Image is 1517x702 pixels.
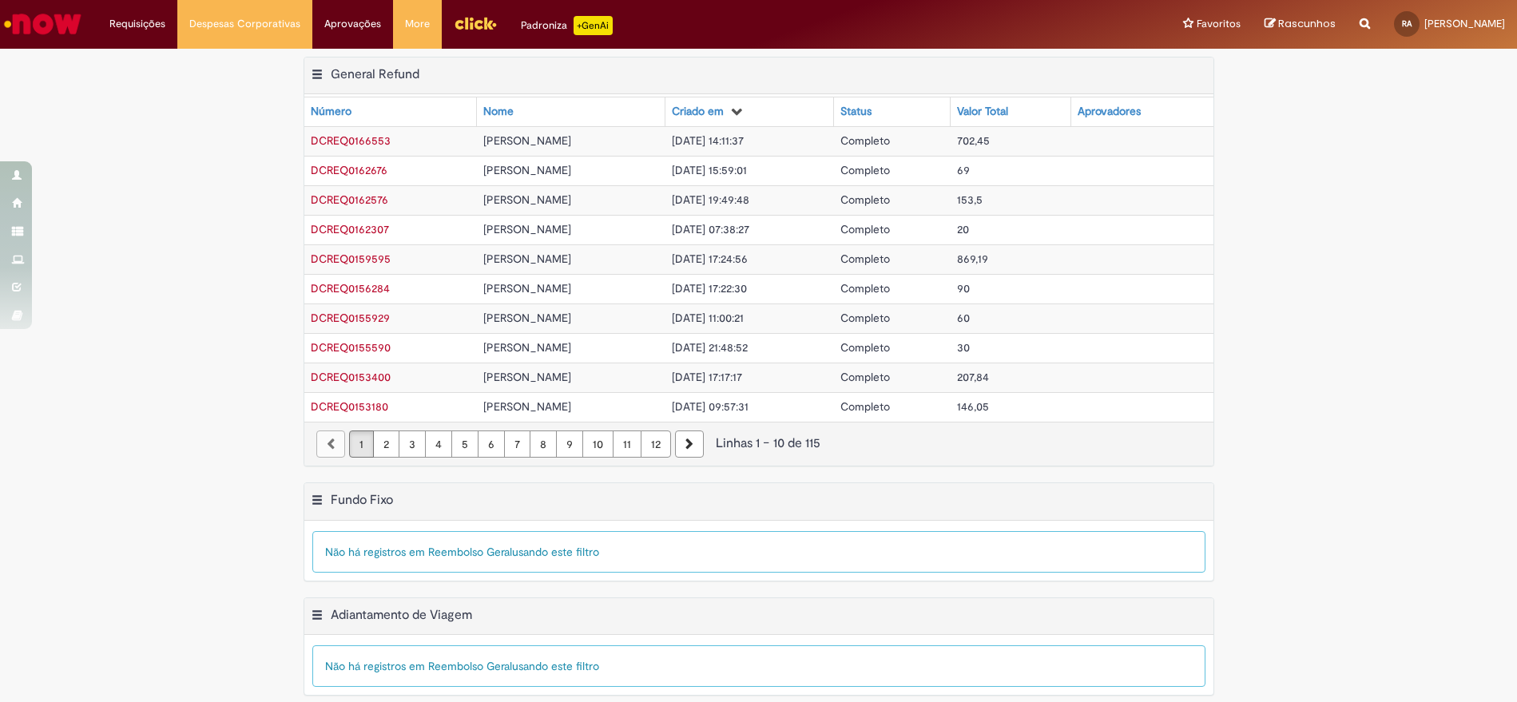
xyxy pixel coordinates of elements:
[311,192,388,207] a: Abrir Registro: DCREQ0162576
[483,222,571,236] span: [PERSON_NAME]
[349,430,374,458] a: Página 1
[311,133,391,148] span: DCREQ0166553
[311,66,324,87] button: General Refund Menu de contexto
[672,311,744,325] span: [DATE] 11:00:21
[840,133,890,148] span: Completo
[672,104,724,120] div: Criado em
[512,659,599,673] span: usando este filtro
[840,311,890,325] span: Completo
[311,492,324,513] button: Fundo Fixo Menu de contexto
[672,340,748,355] span: [DATE] 21:48:52
[840,370,890,384] span: Completo
[324,16,381,32] span: Aprovações
[454,11,497,35] img: click_logo_yellow_360x200.png
[312,531,1205,573] div: Não há registros em Reembolso Geral
[582,430,614,458] a: Página 10
[311,370,391,384] a: Abrir Registro: DCREQ0153400
[331,492,393,508] h2: Fundo Fixo
[672,222,749,236] span: [DATE] 07:38:27
[483,192,571,207] span: [PERSON_NAME]
[840,192,890,207] span: Completo
[512,545,599,559] span: usando este filtro
[957,133,990,148] span: 702,45
[840,252,890,266] span: Completo
[840,399,890,414] span: Completo
[425,430,452,458] a: Página 4
[311,252,391,266] span: DCREQ0159595
[957,192,983,207] span: 153,5
[2,8,84,40] img: ServiceNow
[304,422,1213,466] nav: paginação
[483,133,571,148] span: [PERSON_NAME]
[311,370,391,384] span: DCREQ0153400
[311,607,324,628] button: Adiantamento de Viagem Menu de contexto
[483,340,571,355] span: [PERSON_NAME]
[483,104,514,120] div: Nome
[312,645,1205,687] div: Não há registros em Reembolso Geral
[556,430,583,458] a: Página 9
[109,16,165,32] span: Requisições
[483,163,571,177] span: [PERSON_NAME]
[483,370,571,384] span: [PERSON_NAME]
[316,434,1201,453] div: Linhas 1 − 10 de 115
[483,399,571,414] span: [PERSON_NAME]
[311,222,389,236] span: DCREQ0162307
[840,340,890,355] span: Completo
[672,252,748,266] span: [DATE] 17:24:56
[311,340,391,355] a: Abrir Registro: DCREQ0155590
[311,281,390,295] a: Abrir Registro: DCREQ0156284
[957,281,970,295] span: 90
[957,340,970,355] span: 30
[1197,16,1241,32] span: Favoritos
[675,430,704,458] a: Próxima página
[957,370,989,384] span: 207,84
[1402,18,1412,29] span: RA
[521,16,613,35] div: Padroniza
[1078,104,1141,120] div: Aprovadores
[311,311,390,325] a: Abrir Registro: DCREQ0155929
[672,399,749,414] span: [DATE] 09:57:31
[311,163,387,177] span: DCREQ0162676
[189,16,300,32] span: Despesas Corporativas
[957,222,969,236] span: 20
[840,104,872,120] div: Status
[672,133,744,148] span: [DATE] 14:11:37
[311,163,387,177] a: Abrir Registro: DCREQ0162676
[483,281,571,295] span: [PERSON_NAME]
[311,340,391,355] span: DCREQ0155590
[331,607,472,623] h2: Adiantamento de Viagem
[1278,16,1336,31] span: Rascunhos
[311,104,351,120] div: Número
[311,281,390,295] span: DCREQ0156284
[530,430,557,458] a: Página 8
[840,222,890,236] span: Completo
[311,399,388,414] a: Abrir Registro: DCREQ0153180
[373,430,399,458] a: Página 2
[399,430,426,458] a: Página 3
[311,399,388,414] span: DCREQ0153180
[840,281,890,295] span: Completo
[672,163,747,177] span: [DATE] 15:59:01
[641,430,671,458] a: Página 12
[672,192,749,207] span: [DATE] 19:49:48
[311,252,391,266] a: Abrir Registro: DCREQ0159595
[957,311,970,325] span: 60
[483,252,571,266] span: [PERSON_NAME]
[311,311,390,325] span: DCREQ0155929
[957,163,970,177] span: 69
[672,281,747,295] span: [DATE] 17:22:30
[311,133,391,148] a: Abrir Registro: DCREQ0166553
[672,370,742,384] span: [DATE] 17:17:17
[504,430,530,458] a: Página 7
[478,430,505,458] a: Página 6
[957,252,988,266] span: 869,19
[483,311,571,325] span: [PERSON_NAME]
[613,430,641,458] a: Página 11
[311,222,389,236] a: Abrir Registro: DCREQ0162307
[311,192,388,207] span: DCREQ0162576
[957,104,1008,120] div: Valor Total
[574,16,613,35] p: +GenAi
[1265,17,1336,32] a: Rascunhos
[1424,17,1505,30] span: [PERSON_NAME]
[957,399,989,414] span: 146,05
